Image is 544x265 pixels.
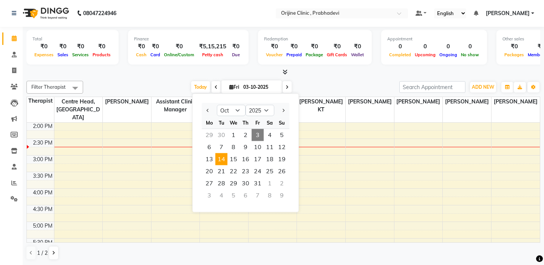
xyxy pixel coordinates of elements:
div: Th [240,117,252,129]
div: ₹0 [284,42,304,51]
div: 4:30 PM [31,205,54,213]
div: Wednesday, November 5, 2025 [227,190,240,202]
div: 2:30 PM [31,139,54,147]
span: 31 [252,177,264,190]
span: 20 [203,165,215,177]
div: Therapist [27,97,54,105]
span: [PERSON_NAME] [443,97,491,106]
span: 4 [264,129,276,141]
span: 23 [240,165,252,177]
div: Total [32,36,113,42]
div: Appointment [387,36,481,42]
span: 29 [227,177,240,190]
div: Wednesday, October 8, 2025 [227,141,240,153]
div: Monday, November 3, 2025 [203,190,215,202]
div: Monday, October 20, 2025 [203,165,215,177]
div: Thursday, October 23, 2025 [240,165,252,177]
div: Monday, October 27, 2025 [203,177,215,190]
div: Friday, October 3, 2025 [252,129,264,141]
span: 17 [252,153,264,165]
span: Sales [56,52,70,57]
div: 5:30 PM [31,239,54,247]
span: ADD NEW [472,84,494,90]
span: 3 [252,129,264,141]
span: 18 [264,153,276,165]
div: Tuesday, November 4, 2025 [215,190,227,202]
span: Packages [502,52,526,57]
div: Friday, October 17, 2025 [252,153,264,165]
span: 21 [215,165,227,177]
span: Completed [387,52,413,57]
div: Saturday, October 4, 2025 [264,129,276,141]
span: [PERSON_NAME] KT [297,97,345,114]
div: Tuesday, October 28, 2025 [215,177,227,190]
div: Monday, October 6, 2025 [203,141,215,153]
div: ₹0 [134,42,148,51]
span: Online/Custom [162,52,196,57]
span: Products [91,52,113,57]
div: Friday, October 24, 2025 [252,165,264,177]
span: 6 [203,141,215,153]
span: 8 [227,141,240,153]
div: Finance [134,36,243,42]
span: Prepaid [284,52,304,57]
span: Gift Cards [325,52,349,57]
span: Wallet [349,52,366,57]
div: Sunday, November 9, 2025 [276,190,288,202]
div: Saturday, October 11, 2025 [264,141,276,153]
span: 24 [252,165,264,177]
span: [PERSON_NAME] [103,97,151,106]
span: 13 [203,153,215,165]
div: 5:00 PM [31,222,54,230]
div: 0 [459,42,481,51]
select: Select month [217,105,246,116]
span: Cash [134,52,148,57]
div: 4:00 PM [31,189,54,197]
div: Tu [215,117,227,129]
span: 22 [227,165,240,177]
div: 0 [437,42,459,51]
div: ₹0 [162,42,196,51]
div: ₹0 [304,42,325,51]
span: 12 [276,141,288,153]
span: 11 [264,141,276,153]
div: Sunday, October 19, 2025 [276,153,288,165]
span: 1 / 2 [37,249,48,257]
span: 30 [240,177,252,190]
div: Saturday, October 18, 2025 [264,153,276,165]
div: Tuesday, September 30, 2025 [215,129,227,141]
div: Mo [203,117,215,129]
div: 2:00 PM [31,122,54,130]
span: 1 [227,129,240,141]
div: ₹0 [325,42,349,51]
span: No show [459,52,481,57]
div: ₹5,15,215 [196,42,229,51]
div: Thursday, October 9, 2025 [240,141,252,153]
button: Previous month [205,105,211,117]
span: Upcoming [413,52,437,57]
div: Monday, September 29, 2025 [203,129,215,141]
div: Wednesday, October 22, 2025 [227,165,240,177]
div: ₹0 [229,42,243,51]
span: 25 [264,165,276,177]
span: 15 [227,153,240,165]
div: ₹0 [56,42,70,51]
div: ₹0 [264,42,284,51]
div: Fr [252,117,264,129]
div: Thursday, October 16, 2025 [240,153,252,165]
span: Today [191,81,210,93]
span: 19 [276,153,288,165]
div: Sunday, November 2, 2025 [276,177,288,190]
div: ₹0 [349,42,366,51]
div: Thursday, October 2, 2025 [240,129,252,141]
span: [PERSON_NAME] [491,97,540,106]
span: 7 [215,141,227,153]
div: Wednesday, October 15, 2025 [227,153,240,165]
span: Package [304,52,325,57]
div: We [227,117,240,129]
div: Friday, October 10, 2025 [252,141,264,153]
select: Select year [246,105,274,116]
span: [PERSON_NAME] [346,97,394,106]
span: Filter Therapist [31,84,66,90]
span: Services [70,52,91,57]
